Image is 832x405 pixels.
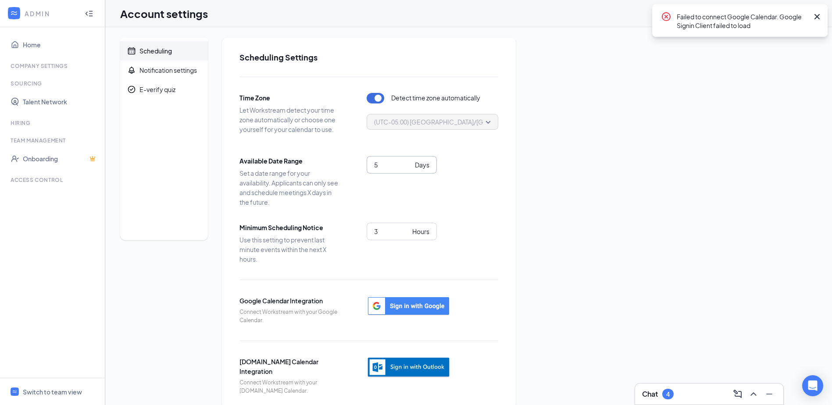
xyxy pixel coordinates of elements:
span: Detect time zone automatically [391,93,480,103]
span: [DOMAIN_NAME] Calendar Integration [239,357,340,376]
div: 4 [666,391,670,398]
span: Connect Workstream with your Google Calendar. [239,308,340,325]
span: Available Date Range [239,156,340,166]
svg: WorkstreamLogo [10,9,18,18]
button: Minimize [762,387,776,401]
svg: CheckmarkCircle [127,85,136,94]
svg: Calendar [127,46,136,55]
svg: CrossCircle [661,11,671,22]
button: ChevronUp [746,387,761,401]
a: CheckmarkCircleE-verify quiz [120,80,208,99]
a: Home [23,36,98,53]
svg: Cross [812,11,822,22]
svg: Minimize [764,389,775,399]
a: CalendarScheduling [120,41,208,60]
span: Let Workstream detect your time zone automatically or choose one yourself for your calendar to use. [239,105,340,134]
div: Sourcing [11,80,96,87]
div: Hiring [11,119,96,127]
span: Google Calendar Integration [239,296,340,306]
div: ADMIN [25,9,77,18]
svg: WorkstreamLogo [12,389,18,394]
h3: Chat [642,389,658,399]
div: Open Intercom Messenger [802,375,823,396]
div: Hours [412,227,429,236]
h2: Scheduling Settings [239,52,498,63]
svg: Bell [127,66,136,75]
div: Days [415,160,429,170]
div: Failed to connect Google Calendar. Google Signin Client failed to load [677,11,808,30]
span: Time Zone [239,93,340,103]
div: Notification settings [139,66,197,75]
svg: ComposeMessage [732,389,743,399]
div: Scheduling [139,46,172,55]
a: BellNotification settings [120,60,208,80]
svg: ChevronUp [748,389,759,399]
span: (UTC-05:00) [GEOGRAPHIC_DATA]/[GEOGRAPHIC_DATA] - Central Time [374,115,582,128]
div: Company Settings [11,62,96,70]
div: E-verify quiz [139,85,175,94]
a: OnboardingCrown [23,150,98,167]
div: Switch to team view [23,387,82,396]
span: Minimum Scheduling Notice [239,223,340,232]
h1: Account settings [120,6,208,21]
svg: Collapse [85,9,93,18]
button: ComposeMessage [731,387,745,401]
span: Set a date range for your availability. Applicants can only see and schedule meetings X days in t... [239,168,340,207]
a: Talent Network [23,93,98,110]
div: Team Management [11,137,96,144]
span: Connect Workstream with your [DOMAIN_NAME] Calendar. [239,379,340,395]
div: Access control [11,176,96,184]
span: Use this setting to prevent last minute events within the next X hours. [239,235,340,264]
